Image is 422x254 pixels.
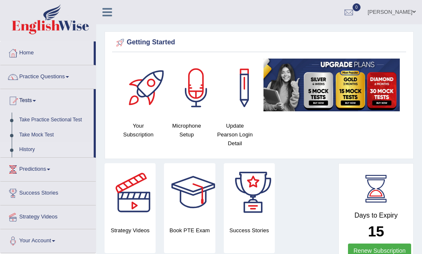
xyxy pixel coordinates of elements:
[164,226,215,235] h4: Book PTE Exam
[215,121,255,148] h4: Update Pearson Login Detail
[0,41,94,62] a: Home
[353,3,361,11] span: 0
[0,182,96,203] a: Success Stories
[348,212,404,219] h4: Days to Expiry
[15,142,94,157] a: History
[0,65,96,86] a: Practice Questions
[118,121,159,139] h4: Your Subscription
[0,89,94,110] a: Tests
[0,158,96,179] a: Predictions
[15,128,94,143] a: Take Mock Test
[263,59,400,111] img: small5.jpg
[114,36,404,49] div: Getting Started
[224,226,275,235] h4: Success Stories
[368,223,384,239] b: 15
[15,113,94,128] a: Take Practice Sectional Test
[167,121,207,139] h4: Microphone Setup
[0,229,96,250] a: Your Account
[0,205,96,226] a: Strategy Videos
[105,226,156,235] h4: Strategy Videos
